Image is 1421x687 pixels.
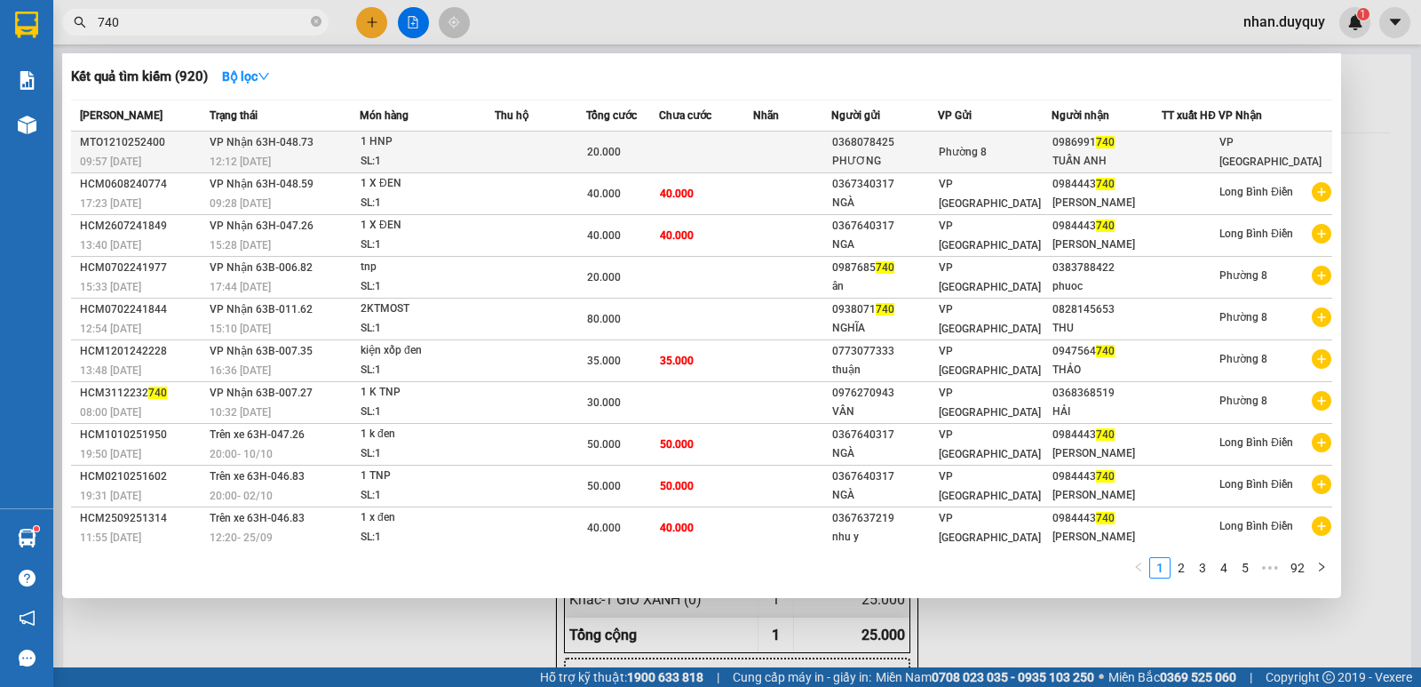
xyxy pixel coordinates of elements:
[1052,361,1161,379] div: THẢO
[1052,384,1161,403] div: 0368368519
[1052,300,1161,319] div: 0828145653
[1128,557,1149,579] li: Previous Page
[1052,403,1161,421] div: HẢI
[939,146,987,158] span: Phường 8
[1214,558,1234,578] a: 4
[311,14,322,31] span: close-circle
[659,109,711,122] span: Chưa cước
[1052,509,1161,528] div: 0984443
[1219,436,1293,449] span: Long Bình Điền
[832,486,937,505] div: NGÀ
[495,109,528,122] span: Thu hộ
[18,116,36,134] img: warehouse-icon
[939,387,1041,419] span: VP [GEOGRAPHIC_DATA]
[1052,109,1109,122] span: Người nhận
[939,220,1041,252] span: VP [GEOGRAPHIC_DATA]
[939,345,1041,377] span: VP [GEOGRAPHIC_DATA]
[208,36,351,58] div: NHÂN
[1312,224,1331,244] span: plus-circle
[1096,136,1115,148] span: 740
[1052,175,1161,194] div: 0984443
[80,426,204,444] div: HCM1010251950
[832,133,937,152] div: 0368078425
[210,178,314,190] span: VP Nhận 63H-048.59
[1219,136,1322,168] span: VP [GEOGRAPHIC_DATA]
[1312,475,1331,494] span: plus-circle
[1162,109,1216,122] span: TT xuất HĐ
[1312,433,1331,452] span: plus-circle
[1052,467,1161,486] div: 0984443
[1235,558,1255,578] a: 5
[361,425,494,444] div: 1 k đen
[1096,220,1115,232] span: 740
[258,70,270,83] span: down
[210,239,271,252] span: 15:28 [DATE]
[876,303,894,316] span: 740
[361,383,494,403] div: 1 K TNP
[832,426,937,444] div: 0367640317
[80,217,204,236] div: HCM2607241849
[1052,486,1161,505] div: [PERSON_NAME]
[210,323,271,335] span: 15:10 [DATE]
[1052,528,1161,547] div: [PERSON_NAME]
[210,512,305,524] span: Trên xe 63H-046.83
[587,355,621,367] span: 35.000
[361,508,494,528] div: 1 x đen
[19,650,36,667] span: message
[1171,557,1192,579] li: 2
[1219,311,1267,324] span: Phường 8
[939,303,1041,335] span: VP [GEOGRAPHIC_DATA]
[80,384,204,403] div: HCM3112232
[13,115,198,136] div: 25.000
[587,313,621,325] span: 80.000
[361,194,494,213] div: SL: 1
[1096,345,1115,357] span: 740
[1312,308,1331,327] span: plus-circle
[1219,269,1267,282] span: Phường 8
[1284,557,1311,579] li: 92
[208,58,351,83] div: 0788799985
[1133,562,1144,572] span: left
[753,109,779,122] span: Nhãn
[208,15,351,36] div: Cây Xăng
[15,15,195,58] div: VP [GEOGRAPHIC_DATA]
[1052,217,1161,236] div: 0984443
[361,152,494,172] div: SL: 1
[71,68,208,86] h3: Kết quả tìm kiếm ( 920 )
[1312,266,1331,285] span: plus-circle
[361,361,494,380] div: SL: 1
[15,58,195,79] div: NHÂN
[13,116,80,135] span: Cước rồi :
[1312,182,1331,202] span: plus-circle
[74,16,86,28] span: search
[939,178,1041,210] span: VP [GEOGRAPHIC_DATA]
[1234,557,1256,579] li: 5
[80,300,204,319] div: HCM0702241844
[1096,470,1115,483] span: 740
[1052,342,1161,361] div: 0947564
[1128,557,1149,579] button: left
[939,512,1041,544] span: VP [GEOGRAPHIC_DATA]
[80,133,204,152] div: MTO1210252400
[1150,558,1170,578] a: 1
[832,384,937,403] div: 0976270943
[34,526,39,531] sup: 1
[361,277,494,297] div: SL: 1
[1311,557,1332,579] li: Next Page
[1096,428,1115,441] span: 740
[939,470,1041,502] span: VP [GEOGRAPHIC_DATA]
[210,136,314,148] span: VP Nhận 63H-048.73
[832,444,937,463] div: NGÀ
[1285,558,1310,578] a: 92
[80,364,141,377] span: 13:48 [DATE]
[361,486,494,506] div: SL: 1
[587,480,621,492] span: 50.000
[587,229,621,242] span: 40.000
[210,109,258,122] span: Trạng thái
[210,531,273,544] span: 12:20 - 25/09
[1219,109,1262,122] span: VP Nhận
[361,403,494,422] div: SL: 1
[1213,557,1234,579] li: 4
[361,216,494,236] div: 1 X ĐEN
[832,194,937,212] div: NGÀ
